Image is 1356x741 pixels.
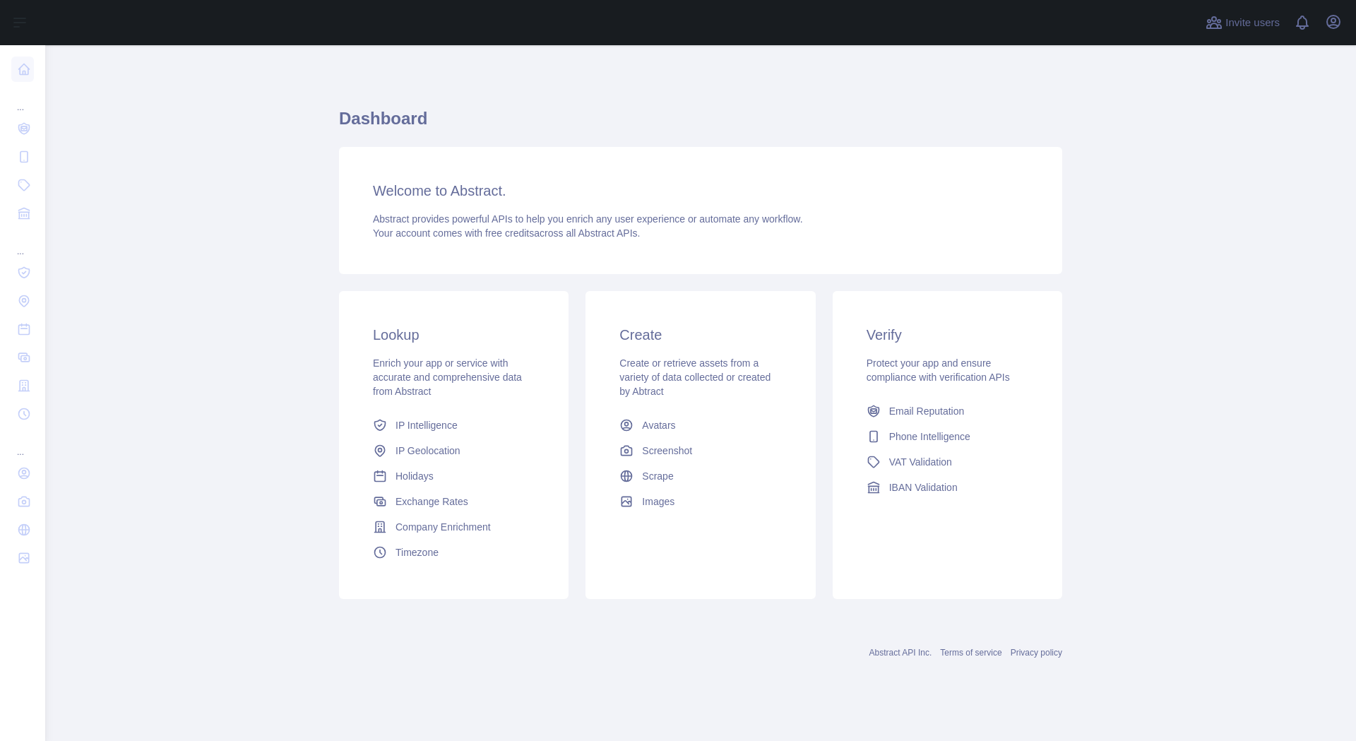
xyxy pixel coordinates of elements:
[889,455,952,469] span: VAT Validation
[367,413,540,438] a: IP Intelligence
[395,545,439,559] span: Timezone
[861,449,1034,475] a: VAT Validation
[395,418,458,432] span: IP Intelligence
[373,181,1028,201] h3: Welcome to Abstract.
[367,514,540,540] a: Company Enrichment
[940,648,1001,658] a: Terms of service
[642,418,675,432] span: Avatars
[339,107,1062,141] h1: Dashboard
[1011,648,1062,658] a: Privacy policy
[373,357,522,397] span: Enrich your app or service with accurate and comprehensive data from Abstract
[395,520,491,534] span: Company Enrichment
[889,480,958,494] span: IBAN Validation
[373,325,535,345] h3: Lookup
[373,227,640,239] span: Your account comes with across all Abstract APIs.
[367,540,540,565] a: Timezone
[367,489,540,514] a: Exchange Rates
[619,325,781,345] h3: Create
[395,444,460,458] span: IP Geolocation
[642,469,673,483] span: Scrape
[367,463,540,489] a: Holidays
[889,429,970,444] span: Phone Intelligence
[642,444,692,458] span: Screenshot
[867,325,1028,345] h3: Verify
[861,475,1034,500] a: IBAN Validation
[1225,15,1280,31] span: Invite users
[614,463,787,489] a: Scrape
[395,494,468,509] span: Exchange Rates
[861,398,1034,424] a: Email Reputation
[373,213,803,225] span: Abstract provides powerful APIs to help you enrich any user experience or automate any workflow.
[619,357,771,397] span: Create or retrieve assets from a variety of data collected or created by Abtract
[395,469,434,483] span: Holidays
[642,494,674,509] span: Images
[861,424,1034,449] a: Phone Intelligence
[11,85,34,113] div: ...
[11,229,34,257] div: ...
[869,648,932,658] a: Abstract API Inc.
[614,413,787,438] a: Avatars
[11,429,34,458] div: ...
[614,438,787,463] a: Screenshot
[367,438,540,463] a: IP Geolocation
[889,404,965,418] span: Email Reputation
[614,489,787,514] a: Images
[485,227,534,239] span: free credits
[1203,11,1283,34] button: Invite users
[867,357,1010,383] span: Protect your app and ensure compliance with verification APIs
